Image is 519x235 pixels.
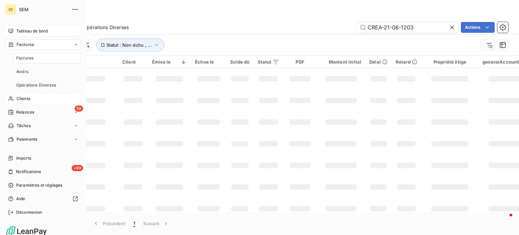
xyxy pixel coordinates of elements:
[16,55,33,61] span: Factures
[17,96,30,102] span: Clients
[72,165,83,171] span: +99
[89,216,129,231] button: Précédent
[5,193,81,204] a: Aide
[106,42,152,48] span: Statut : Non-échu , ...
[461,22,495,33] button: Actions
[83,24,129,31] span: Opérations Diverses
[16,155,31,161] span: Imports
[17,123,31,129] span: Tâches
[16,209,42,215] span: Déconnexion
[16,169,41,175] span: Notifications
[96,39,164,51] button: Statut : Non-échu , ...
[139,216,173,231] button: Suivant
[357,22,458,33] input: Rechercher
[152,59,187,65] div: Émise le
[396,59,417,65] div: Retard
[17,42,34,48] span: Factures
[16,182,62,188] span: Paramètres et réglages
[288,59,312,65] div: PDF
[122,59,144,65] div: Client
[195,59,222,65] div: Échue le
[496,212,512,228] iframe: Intercom live chat
[230,59,249,65] div: Solde dû
[17,136,37,142] span: Paiements
[16,82,56,88] span: Opérations Diverses
[19,7,68,12] span: SEM
[16,28,48,34] span: Tableau de bord
[425,59,474,65] div: Propriété litige
[5,4,16,15] div: SE
[369,59,388,65] div: Délai
[16,69,28,75] span: Avoirs
[16,109,34,115] span: Relances
[16,196,25,202] span: Aide
[75,105,83,112] span: 59
[321,59,361,65] div: Montant initial
[133,220,135,227] span: 1
[129,216,139,231] button: 1
[258,59,280,65] div: Statut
